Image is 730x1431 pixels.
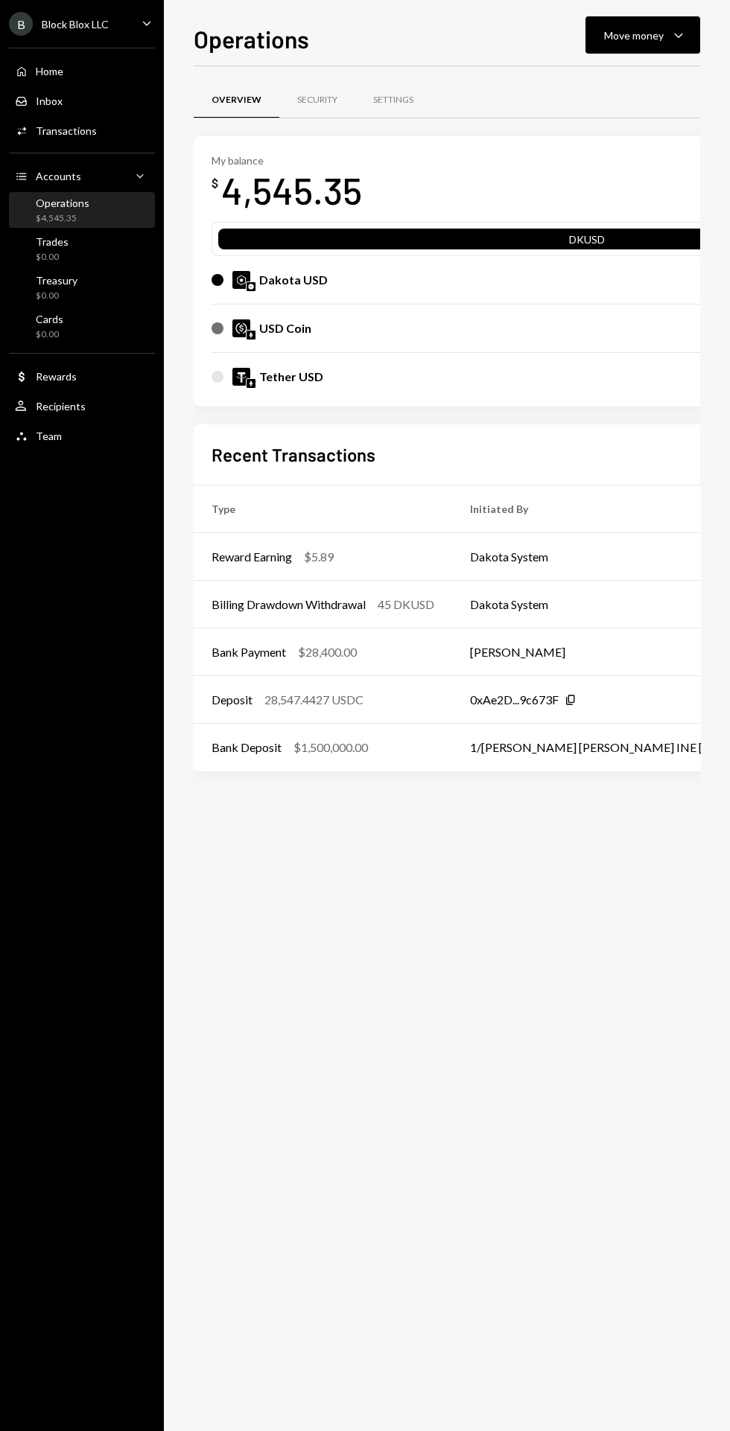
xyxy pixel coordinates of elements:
img: DKUSD [232,271,250,289]
div: Operations [36,197,89,209]
a: Accounts [9,162,155,189]
img: base-mainnet [247,282,256,291]
div: 45 DKUSD [378,596,434,613]
div: 28,547.4427 USDC [264,691,364,709]
th: Type [194,485,452,533]
a: Home [9,57,155,84]
a: Rewards [9,363,155,389]
div: Settings [373,94,413,106]
div: Recipients [36,400,86,412]
a: Security [279,81,355,119]
img: USDC [232,319,250,337]
div: Billing Drawdown Withdrawal [212,596,366,613]
div: Block Blox LLC [42,18,109,31]
div: $5.89 [304,548,334,566]
h2: Recent Transactions [212,442,375,467]
div: My balance [212,154,362,167]
div: Cards [36,313,63,325]
a: Inbox [9,87,155,114]
div: Bank Payment [212,643,286,661]
div: $0.00 [36,251,69,264]
a: Team [9,422,155,449]
div: Home [36,65,63,77]
a: Transactions [9,117,155,144]
div: $ [212,176,218,191]
a: Operations$4,545.35 [9,192,155,228]
div: 0xAe2D...9c673F [470,691,559,709]
div: $1,500,000.00 [293,739,368,756]
div: $4,545.35 [36,212,89,225]
a: Cards$0.00 [9,308,155,344]
a: Treasury$0.00 [9,270,155,305]
div: $0.00 [36,290,77,302]
img: ethereum-mainnet [247,379,256,388]
img: USDT [232,368,250,386]
div: Overview [212,94,261,106]
a: Settings [355,81,431,119]
h1: Operations [194,24,309,54]
a: Overview [194,81,279,119]
div: Team [36,430,62,442]
div: Tether USD [259,368,323,386]
a: Trades$0.00 [9,231,155,267]
div: 4,545.35 [221,167,362,214]
div: Trades [36,235,69,248]
div: Move money [604,28,664,43]
div: $28,400.00 [298,643,357,661]
div: Dakota USD [259,271,328,289]
a: Recipients [9,392,155,419]
div: USD Coin [259,319,311,337]
div: Treasury [36,274,77,287]
div: Bank Deposit [212,739,282,756]
div: Deposit [212,691,253,709]
button: Move money [585,16,700,54]
div: $0.00 [36,328,63,341]
div: B [9,12,33,36]
div: Rewards [36,370,77,383]
div: Accounts [36,170,81,182]
div: Reward Earning [212,548,292,566]
img: ethereum-mainnet [247,331,256,340]
div: Transactions [36,124,97,137]
div: Inbox [36,95,63,107]
div: Security [297,94,337,106]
